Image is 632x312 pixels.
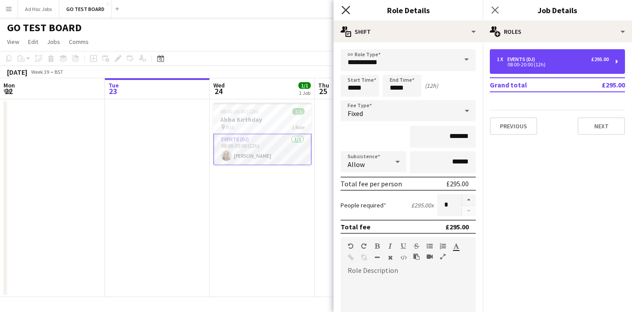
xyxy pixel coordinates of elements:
[445,222,469,231] div: £295.00
[7,68,27,76] div: [DATE]
[213,103,312,165] app-job-card: 08:00-20:00 (12h)1/1Abba Birthday BSE1 RoleEvents (DJ)1/108:00-20:00 (12h)[PERSON_NAME]
[69,38,89,46] span: Comms
[440,243,446,250] button: Ordered List
[226,124,234,131] span: BSE
[47,38,60,46] span: Jobs
[374,254,380,261] button: Horizontal Line
[497,62,609,67] div: 08:00-20:00 (12h)
[213,134,312,165] app-card-role: Events (DJ)1/108:00-20:00 (12h)[PERSON_NAME]
[413,243,420,250] button: Strikethrough
[427,243,433,250] button: Unordered List
[387,243,393,250] button: Italic
[387,254,393,261] button: Clear Formatting
[7,21,82,34] h1: GO TEST BOARD
[334,21,483,42] div: Shift
[573,78,625,92] td: £295.00
[318,81,329,89] span: Thu
[212,86,225,96] span: 24
[28,38,38,46] span: Edit
[7,38,19,46] span: View
[497,56,507,62] div: 1 x
[4,81,15,89] span: Mon
[425,82,438,90] div: (12h)
[108,81,119,89] span: Tue
[507,56,539,62] div: Events (DJ)
[341,222,370,231] div: Total fee
[341,201,386,209] label: People required
[18,0,59,18] button: Ad Hoc Jobs
[348,160,365,169] span: Allow
[427,253,433,260] button: Insert video
[446,179,469,188] div: £295.00
[59,0,112,18] button: GO TEST BOARD
[400,243,406,250] button: Underline
[440,253,446,260] button: Fullscreen
[317,86,329,96] span: 25
[411,201,434,209] div: £295.00 x
[213,81,225,89] span: Wed
[54,69,63,75] div: BST
[483,4,632,16] h3: Job Details
[490,78,573,92] td: Grand total
[490,117,537,135] button: Previous
[483,21,632,42] div: Roles
[25,36,42,47] a: Edit
[107,86,119,96] span: 23
[348,109,363,118] span: Fixed
[453,243,459,250] button: Text Color
[2,86,15,96] span: 22
[341,179,402,188] div: Total fee per person
[348,243,354,250] button: Undo
[43,36,64,47] a: Jobs
[292,124,305,131] span: 1 Role
[578,117,625,135] button: Next
[334,4,483,16] h3: Role Details
[591,56,609,62] div: £295.00
[462,194,476,206] button: Increase
[299,90,310,96] div: 1 Job
[374,243,380,250] button: Bold
[413,253,420,260] button: Paste as plain text
[361,243,367,250] button: Redo
[298,82,311,89] span: 1/1
[220,108,259,115] span: 08:00-20:00 (12h)
[65,36,92,47] a: Comms
[29,69,51,75] span: Week 39
[213,116,312,123] h3: Abba Birthday
[4,36,23,47] a: View
[292,108,305,115] span: 1/1
[400,254,406,261] button: HTML Code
